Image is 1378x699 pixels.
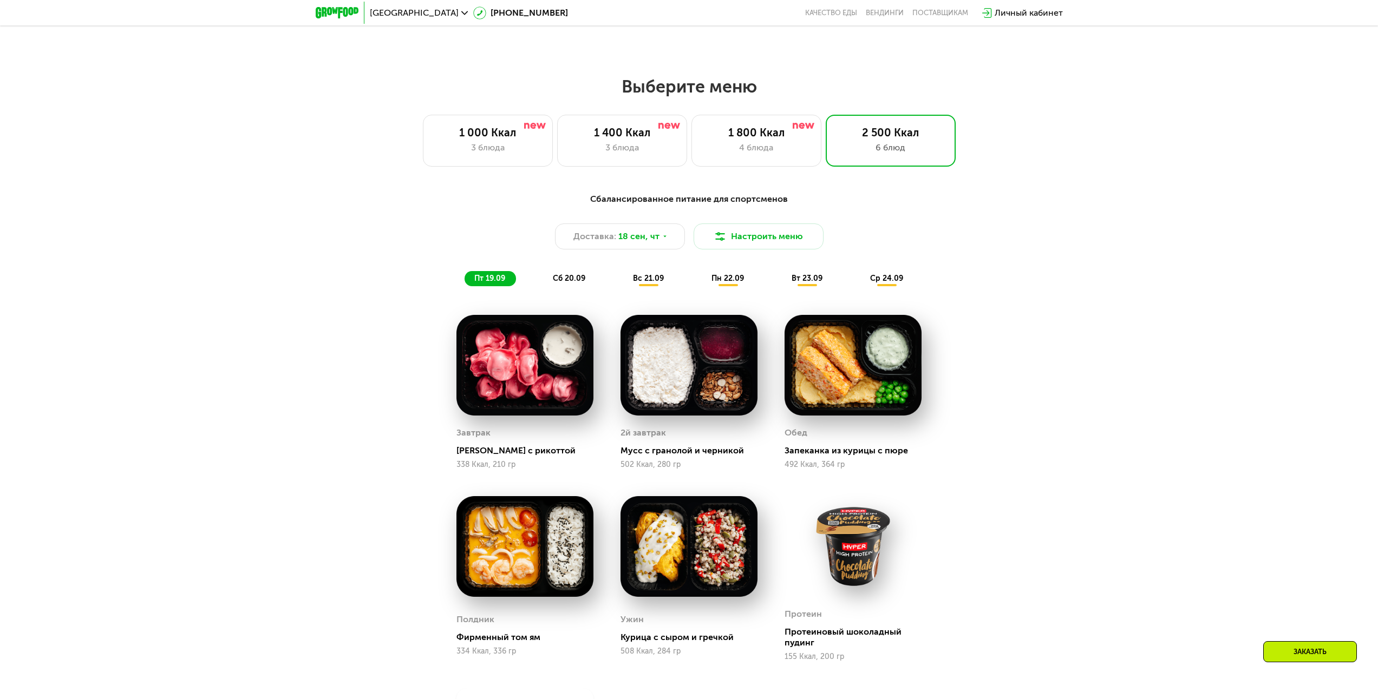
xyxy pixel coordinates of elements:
div: 4 блюда [703,141,810,154]
span: Доставка: [573,230,616,243]
div: Мусс с гранолой и черникой [621,445,766,456]
div: 338 Ккал, 210 гр [456,460,593,469]
button: Настроить меню [694,223,824,249]
div: Обед [785,425,807,441]
div: поставщикам [912,9,968,17]
h2: Выберите меню [35,76,1343,97]
div: Курица с сыром и гречкой [621,632,766,643]
div: 492 Ккал, 364 гр [785,460,922,469]
span: сб 20.09 [553,274,585,283]
div: 334 Ккал, 336 гр [456,647,593,656]
span: пн 22.09 [711,274,744,283]
div: Ужин [621,611,644,628]
div: Протеин [785,606,822,622]
div: 1 800 Ккал [703,126,810,139]
div: 1 400 Ккал [569,126,676,139]
span: ср 24.09 [870,274,903,283]
span: пт 19.09 [474,274,505,283]
div: 3 блюда [434,141,541,154]
div: 2й завтрак [621,425,666,441]
span: [GEOGRAPHIC_DATA] [370,9,459,17]
div: 3 блюда [569,141,676,154]
a: Качество еды [805,9,857,17]
a: Вендинги [866,9,904,17]
span: вс 21.09 [633,274,664,283]
div: 6 блюд [837,141,944,154]
div: Полдник [456,611,494,628]
div: Завтрак [456,425,491,441]
div: Заказать [1263,641,1357,662]
span: 18 сен, чт [618,230,659,243]
div: Фирменный том ям [456,632,602,643]
div: 508 Ккал, 284 гр [621,647,757,656]
div: 155 Ккал, 200 гр [785,652,922,661]
div: 1 000 Ккал [434,126,541,139]
div: [PERSON_NAME] с рикоттой [456,445,602,456]
div: Личный кабинет [995,6,1063,19]
span: вт 23.09 [792,274,822,283]
div: Запеканка из курицы с пюре [785,445,930,456]
div: Протеиновый шоколадный пудинг [785,627,930,648]
a: [PHONE_NUMBER] [473,6,568,19]
div: Сбалансированное питание для спортсменов [369,193,1010,206]
div: 2 500 Ккал [837,126,944,139]
div: 502 Ккал, 280 гр [621,460,757,469]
